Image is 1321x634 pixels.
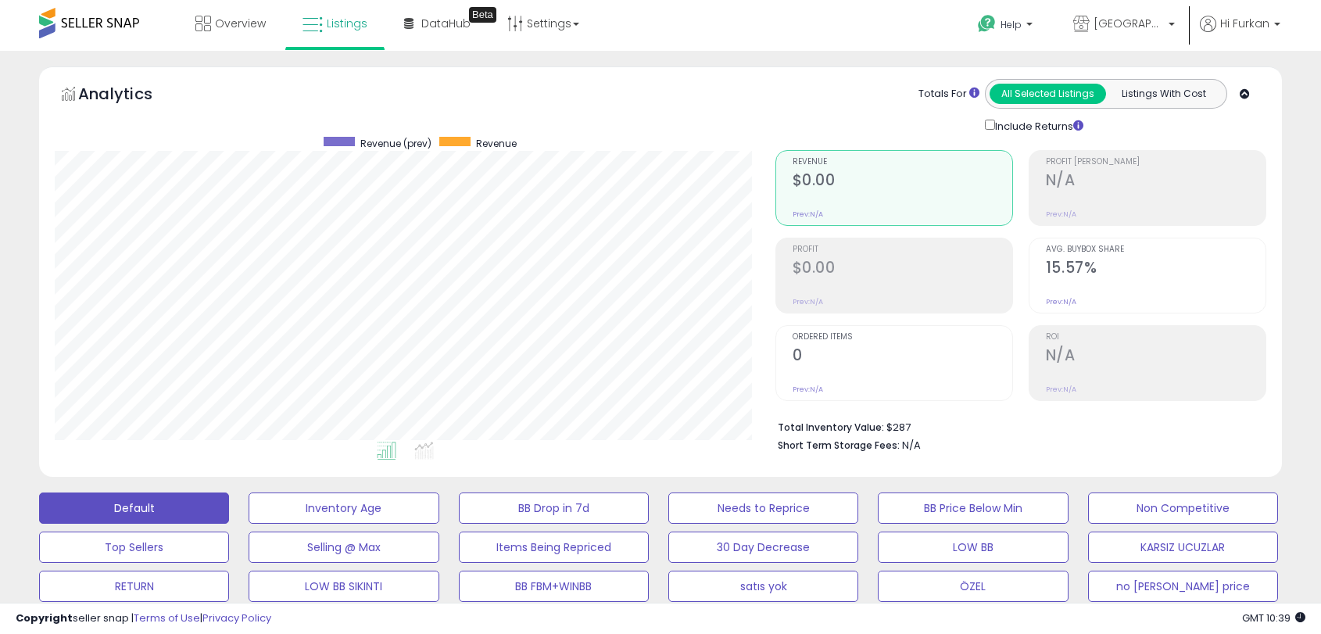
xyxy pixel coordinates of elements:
[1046,333,1266,342] span: ROI
[78,83,183,109] h5: Analytics
[977,14,997,34] i: Get Help
[973,116,1102,134] div: Include Returns
[1046,297,1076,306] small: Prev: N/A
[215,16,266,31] span: Overview
[476,137,517,150] span: Revenue
[39,493,229,524] button: Default
[1200,16,1280,51] a: Hi Furkan
[668,571,858,602] button: satıs yok
[1094,16,1164,31] span: [GEOGRAPHIC_DATA]
[1001,18,1022,31] span: Help
[778,439,900,452] b: Short Term Storage Fees:
[1088,532,1278,563] button: KARSIZ UCUZLAR
[459,493,649,524] button: BB Drop in 7d
[793,259,1012,280] h2: $0.00
[249,571,439,602] button: LOW BB SIKINTI
[202,611,271,625] a: Privacy Policy
[778,421,884,434] b: Total Inventory Value:
[965,2,1048,51] a: Help
[134,611,200,625] a: Terms of Use
[918,87,979,102] div: Totals For
[459,571,649,602] button: BB FBM+WINBB
[793,158,1012,167] span: Revenue
[1088,493,1278,524] button: Non Competitive
[793,171,1012,192] h2: $0.00
[1046,210,1076,219] small: Prev: N/A
[1046,171,1266,192] h2: N/A
[16,611,271,626] div: seller snap | |
[793,245,1012,254] span: Profit
[1046,346,1266,367] h2: N/A
[793,297,823,306] small: Prev: N/A
[469,7,496,23] div: Tooltip anchor
[1105,84,1222,104] button: Listings With Cost
[878,493,1068,524] button: BB Price Below Min
[878,571,1068,602] button: ÖZEL
[421,16,471,31] span: DataHub
[1046,158,1266,167] span: Profit [PERSON_NAME]
[668,532,858,563] button: 30 Day Decrease
[1088,571,1278,602] button: no [PERSON_NAME] price
[1046,385,1076,394] small: Prev: N/A
[793,210,823,219] small: Prev: N/A
[360,137,431,150] span: Revenue (prev)
[793,333,1012,342] span: Ordered Items
[1046,259,1266,280] h2: 15.57%
[327,16,367,31] span: Listings
[1242,611,1305,625] span: 2025-09-18 10:39 GMT
[878,532,1068,563] button: LOW BB
[39,571,229,602] button: RETURN
[778,417,1255,435] li: $287
[793,385,823,394] small: Prev: N/A
[1046,245,1266,254] span: Avg. Buybox Share
[668,493,858,524] button: Needs to Reprice
[793,346,1012,367] h2: 0
[1220,16,1269,31] span: Hi Furkan
[902,438,921,453] span: N/A
[459,532,649,563] button: Items Being Repriced
[39,532,229,563] button: Top Sellers
[249,493,439,524] button: Inventory Age
[249,532,439,563] button: Selling @ Max
[990,84,1106,104] button: All Selected Listings
[16,611,73,625] strong: Copyright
